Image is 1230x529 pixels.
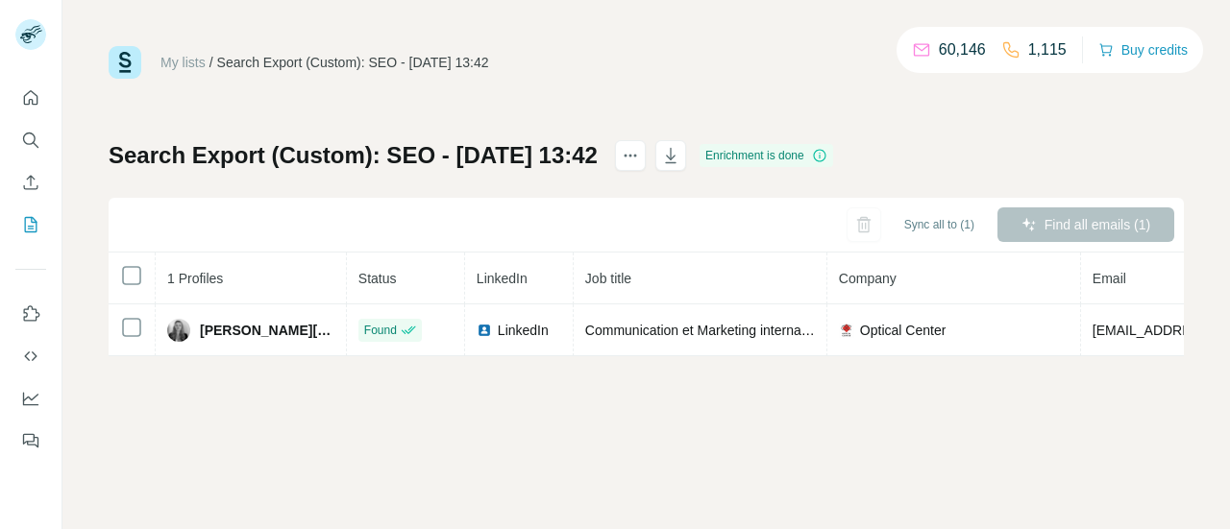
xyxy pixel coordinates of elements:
[209,53,213,72] li: /
[364,322,397,339] span: Found
[1098,36,1188,63] button: Buy credits
[109,46,141,79] img: Surfe Logo
[477,323,492,338] img: LinkedIn logo
[15,339,46,373] button: Use Surfe API
[167,271,223,286] span: 1 Profiles
[939,38,986,61] p: 60,146
[15,207,46,242] button: My lists
[358,271,397,286] span: Status
[1093,271,1126,286] span: Email
[15,165,46,200] button: Enrich CSV
[904,216,974,233] span: Sync all to (1)
[109,140,598,171] h1: Search Export (Custom): SEO - [DATE] 13:42
[585,323,833,338] span: Communication et Marketing international
[15,381,46,416] button: Dashboard
[160,55,206,70] a: My lists
[860,321,946,340] span: Optical Center
[839,271,897,286] span: Company
[585,271,631,286] span: Job title
[498,321,549,340] span: LinkedIn
[15,123,46,157] button: Search
[1028,38,1067,61] p: 1,115
[200,321,334,340] span: [PERSON_NAME][DATE]
[15,81,46,115] button: Quick start
[839,323,854,338] img: company-logo
[217,53,489,72] div: Search Export (Custom): SEO - [DATE] 13:42
[615,140,646,171] button: actions
[15,297,46,331] button: Use Surfe on LinkedIn
[167,319,190,342] img: Avatar
[477,271,528,286] span: LinkedIn
[891,210,988,239] button: Sync all to (1)
[700,144,833,167] div: Enrichment is done
[15,423,46,458] button: Feedback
